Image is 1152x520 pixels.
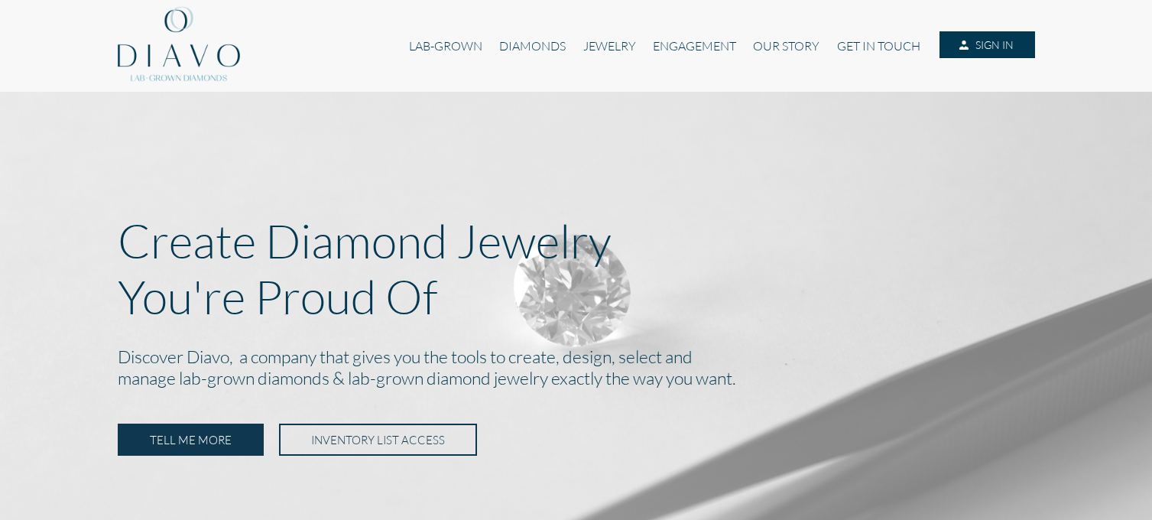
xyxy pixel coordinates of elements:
[644,31,745,60] a: ENGAGEMENT
[574,31,644,60] a: JEWELRY
[279,424,477,456] a: INVENTORY LIST ACCESS
[829,31,929,60] a: GET IN TOUCH
[118,213,1035,324] p: Create Diamond Jewelry You're Proud Of
[939,31,1034,59] a: SIGN IN
[118,343,1035,395] h2: Discover Diavo, a company that gives you the tools to create, design, select and manage lab-grown...
[118,424,264,456] a: TELL ME MORE
[491,31,574,60] a: DIAMONDS
[745,31,828,60] a: OUR STORY
[401,31,491,60] a: LAB-GROWN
